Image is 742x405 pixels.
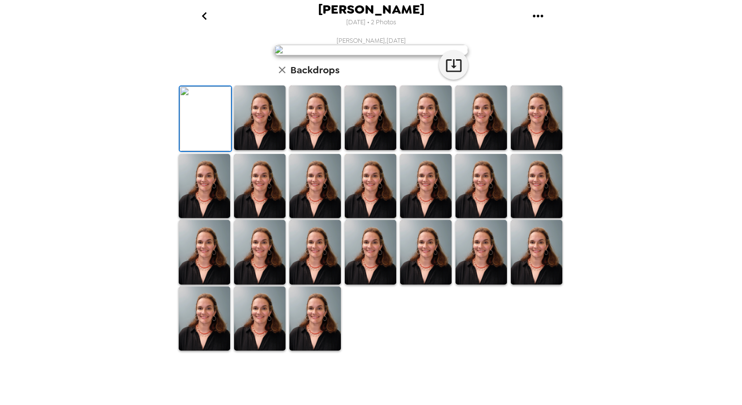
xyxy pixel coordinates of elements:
img: user [274,45,468,55]
img: Original [180,86,231,151]
span: [DATE] • 2 Photos [346,16,396,29]
span: [PERSON_NAME] [318,3,424,16]
h6: Backdrops [290,62,339,78]
span: [PERSON_NAME] , [DATE] [337,36,406,45]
